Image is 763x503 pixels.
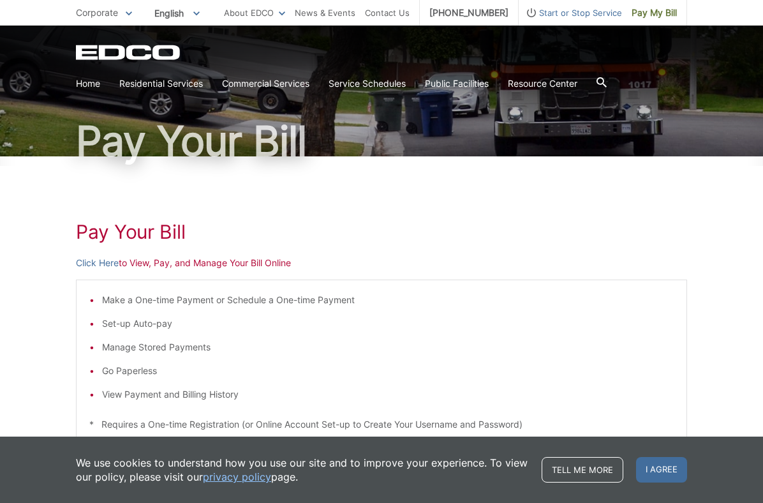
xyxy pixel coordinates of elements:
[636,457,687,483] span: I agree
[102,317,674,331] li: Set-up Auto-pay
[542,457,623,483] a: Tell me more
[76,220,687,243] h1: Pay Your Bill
[76,77,100,91] a: Home
[295,6,355,20] a: News & Events
[119,77,203,91] a: Residential Services
[76,45,182,60] a: EDCD logo. Return to the homepage.
[508,77,577,91] a: Resource Center
[102,340,674,354] li: Manage Stored Payments
[76,256,119,270] a: Click Here
[76,121,687,161] h1: Pay Your Bill
[632,6,677,20] span: Pay My Bill
[329,77,406,91] a: Service Schedules
[365,6,410,20] a: Contact Us
[145,3,209,24] span: English
[89,417,674,432] p: * Requires a One-time Registration (or Online Account Set-up to Create Your Username and Password)
[102,387,674,402] li: View Payment and Billing History
[102,293,674,307] li: Make a One-time Payment or Schedule a One-time Payment
[222,77,309,91] a: Commercial Services
[76,7,118,18] span: Corporate
[76,256,687,270] p: to View, Pay, and Manage Your Bill Online
[203,470,271,484] a: privacy policy
[224,6,285,20] a: About EDCO
[425,77,489,91] a: Public Facilities
[102,364,674,378] li: Go Paperless
[76,456,529,484] p: We use cookies to understand how you use our site and to improve your experience. To view our pol...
